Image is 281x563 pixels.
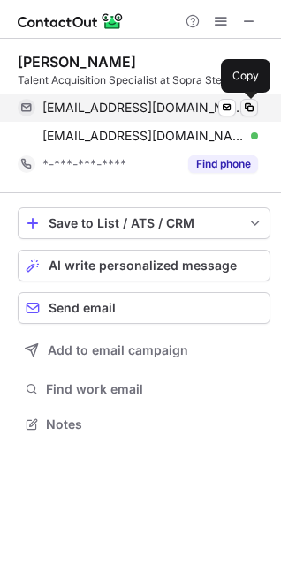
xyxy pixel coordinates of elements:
[18,334,270,366] button: Add to email campaign
[18,377,270,402] button: Find work email
[18,292,270,324] button: Send email
[18,412,270,437] button: Notes
[49,259,237,273] span: AI write personalized message
[49,301,116,315] span: Send email
[18,72,270,88] div: Talent Acquisition Specialist at Sopra Steria
[48,343,188,357] span: Add to email campaign
[18,11,124,32] img: ContactOut v5.3.10
[46,417,263,432] span: Notes
[49,216,239,230] div: Save to List / ATS / CRM
[18,53,136,71] div: [PERSON_NAME]
[42,100,245,116] span: [EMAIL_ADDRESS][DOMAIN_NAME]
[42,128,245,144] span: [EMAIL_ADDRESS][DOMAIN_NAME]
[18,250,270,281] button: AI write personalized message
[18,207,270,239] button: save-profile-one-click
[188,155,258,173] button: Reveal Button
[46,381,263,397] span: Find work email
